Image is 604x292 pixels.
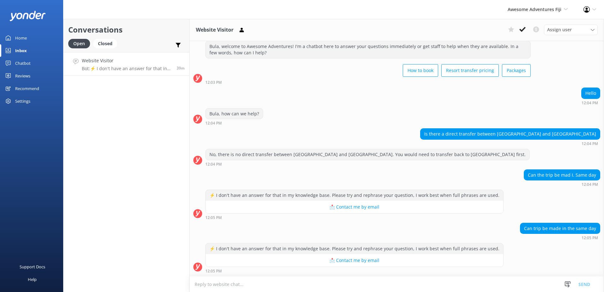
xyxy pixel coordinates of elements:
[15,82,39,95] div: Recommend
[206,149,529,160] div: No, there is no direct transfer between [GEOGRAPHIC_DATA] and [GEOGRAPHIC_DATA]. You would need t...
[441,64,499,77] button: Resort transfer pricing
[206,41,530,58] div: Bula, welcome to Awesome Adventures! I'm a chatbot here to answer your questions immediately or g...
[206,243,503,254] div: ⚡ I don't have an answer for that in my knowledge base. Please try and rephrase your question, I ...
[93,40,120,47] a: Closed
[206,254,503,267] button: 📩 Contact me by email
[205,162,530,166] div: Oct 03 2025 01:04pm (UTC +13:00) Pacific/Auckland
[420,129,600,139] div: Is there a direct transfer between [GEOGRAPHIC_DATA] and [GEOGRAPHIC_DATA]
[520,235,600,240] div: Oct 03 2025 01:05pm (UTC +13:00) Pacific/Auckland
[524,170,600,180] div: Can the trip be mad I. Same day
[206,201,503,213] button: 📩 Contact me by email
[205,80,531,84] div: Oct 03 2025 01:03pm (UTC +13:00) Pacific/Auckland
[205,215,504,220] div: Oct 03 2025 01:05pm (UTC +13:00) Pacific/Auckland
[205,216,222,220] strong: 12:05 PM
[206,190,503,201] div: ⚡ I don't have an answer for that in my knowledge base. Please try and rephrase your question, I ...
[582,101,598,105] strong: 12:04 PM
[15,95,30,107] div: Settings
[20,260,45,273] div: Support Docs
[68,24,184,36] h2: Conversations
[177,65,184,71] span: Oct 03 2025 01:05pm (UTC +13:00) Pacific/Auckland
[524,182,600,186] div: Oct 03 2025 01:04pm (UTC +13:00) Pacific/Auckland
[15,44,27,57] div: Inbox
[520,223,600,234] div: Can trip be made in the same day
[196,26,233,34] h3: Website Visitor
[582,142,598,146] strong: 12:04 PM
[15,70,30,82] div: Reviews
[63,52,189,76] a: Website VisitorBot:⚡ I don't have an answer for that in my knowledge base. Please try and rephras...
[205,81,222,84] strong: 12:03 PM
[502,64,531,77] button: Packages
[9,11,46,21] img: yonder-white-logo.png
[205,269,504,273] div: Oct 03 2025 01:05pm (UTC +13:00) Pacific/Auckland
[544,25,598,35] div: Assign User
[420,141,600,146] div: Oct 03 2025 01:04pm (UTC +13:00) Pacific/Auckland
[205,121,222,125] strong: 12:04 PM
[582,236,598,240] strong: 12:05 PM
[82,57,172,64] h4: Website Visitor
[82,66,172,71] p: Bot: ⚡ I don't have an answer for that in my knowledge base. Please try and rephrase your questio...
[15,57,31,70] div: Chatbot
[93,39,117,48] div: Closed
[205,121,263,125] div: Oct 03 2025 01:04pm (UTC +13:00) Pacific/Auckland
[68,40,93,47] a: Open
[15,32,27,44] div: Home
[205,269,222,273] strong: 12:05 PM
[403,64,438,77] button: How to book
[508,6,561,12] span: Awesome Adventures Fiji
[28,273,37,286] div: Help
[68,39,90,48] div: Open
[582,88,600,99] div: Hello
[581,100,600,105] div: Oct 03 2025 01:04pm (UTC +13:00) Pacific/Auckland
[547,26,572,33] span: Assign user
[582,183,598,186] strong: 12:04 PM
[205,162,222,166] strong: 12:04 PM
[206,108,263,119] div: Bula, how can we help?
